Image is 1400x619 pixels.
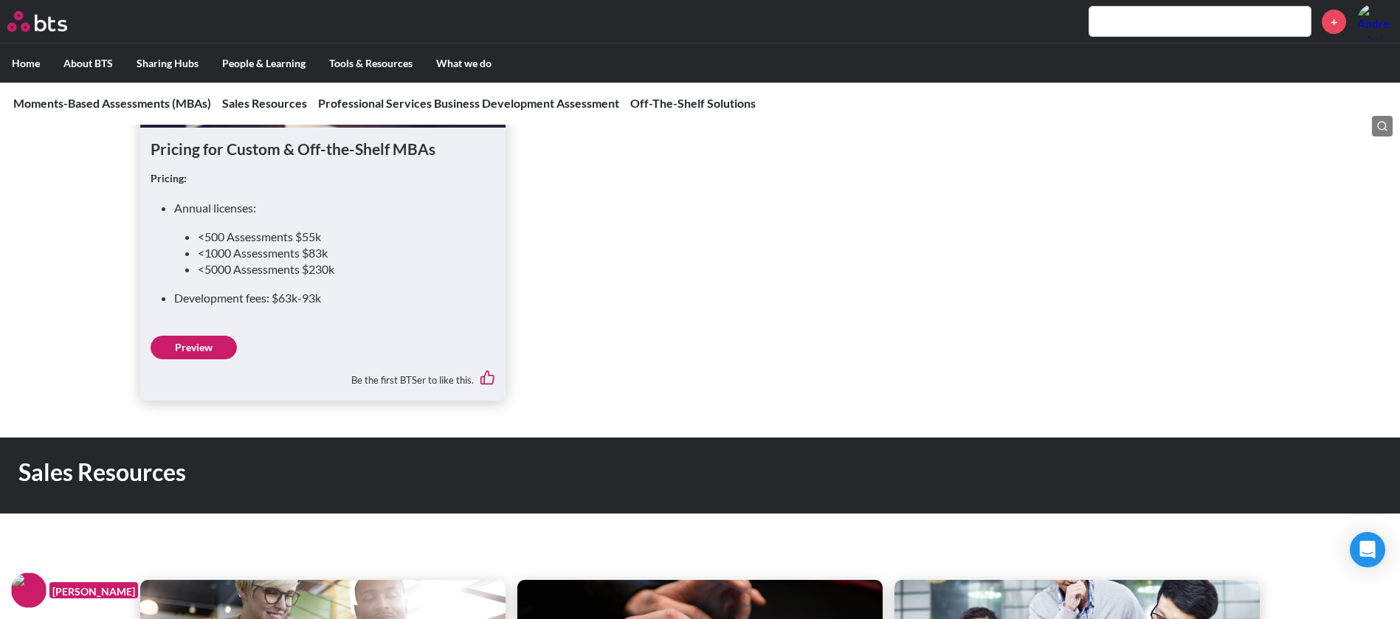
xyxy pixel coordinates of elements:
a: Go home [7,11,94,32]
label: Sharing Hubs [125,44,210,83]
label: Tools & Resources [317,44,424,83]
label: People & Learning [210,44,317,83]
div: Be the first BTSer to like this. [151,359,495,390]
a: Preview [151,336,237,359]
li: <5000 Assessments $230k [198,261,472,277]
strong: Pricing: [151,172,187,184]
label: What we do [424,44,503,83]
li: Annual licenses: [174,200,483,278]
img: F [11,573,46,608]
a: + [1322,10,1346,34]
div: Open Intercom Messenger [1350,532,1385,567]
h1: Pricing for Custom & Off-the-Shelf MBAs [151,138,495,159]
figcaption: [PERSON_NAME] [49,582,138,599]
img: BTS Logo [7,11,67,32]
img: Andre Ribeiro [1357,4,1393,39]
li: Development fees: $63k-93k [174,290,483,306]
a: Off-The-Shelf Solutions [630,96,756,110]
a: Sales Resources [222,96,307,110]
a: Moments-Based Assessments (MBAs) [13,96,211,110]
li: <500 Assessments $55k [198,229,472,245]
li: <1000 Assessments $83k [198,245,472,261]
label: About BTS [52,44,125,83]
a: Profile [1357,4,1393,39]
a: Professional Services Business Development Assessment [318,96,619,110]
h1: Sales Resources [18,456,973,489]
